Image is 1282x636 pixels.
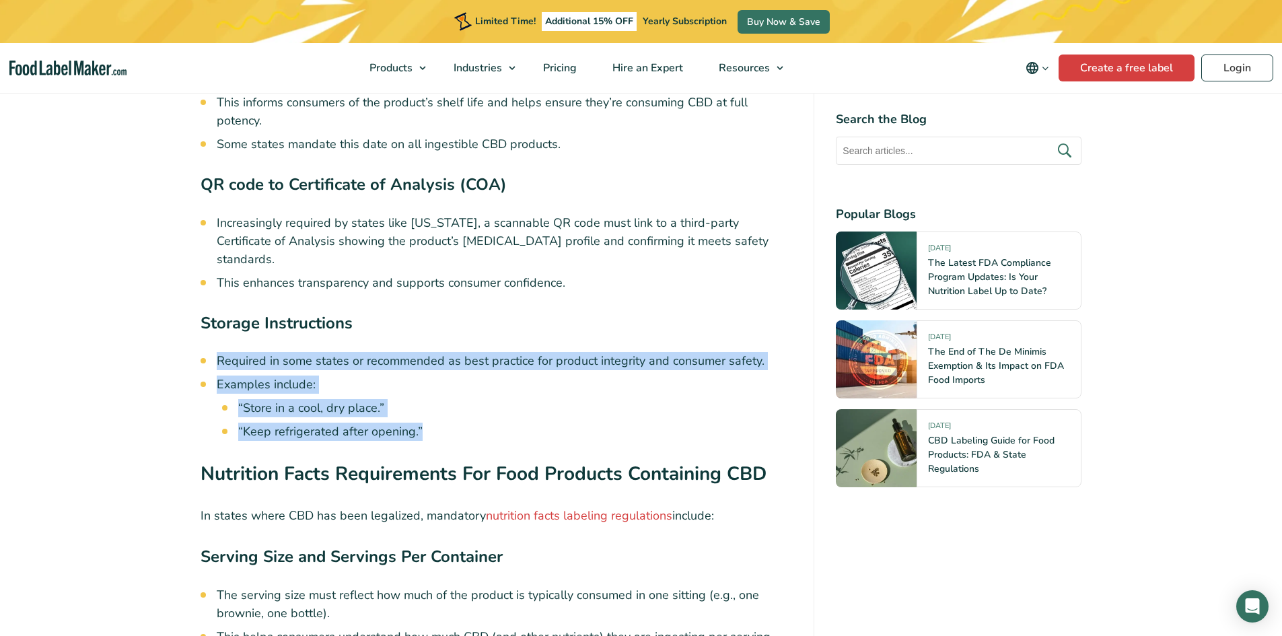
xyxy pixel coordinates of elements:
li: This enhances transparency and supports consumer confidence. [217,274,793,292]
li: The serving size must reflect how much of the product is typically consumed in one sitting (e.g.,... [217,586,793,623]
a: Products [352,43,433,93]
span: Yearly Subscription [643,15,727,28]
a: Create a free label [1059,55,1195,81]
li: This informs consumers of the product’s shelf life and helps ensure they’re consuming CBD at full... [217,94,793,130]
li: Some states mandate this date on all ingestible CBD products. [217,135,793,153]
li: Increasingly required by states like [US_STATE], a scannable QR code must link to a third-party C... [217,214,793,269]
a: Hire an Expert [595,43,698,93]
span: Hire an Expert [608,61,684,75]
span: Industries [450,61,503,75]
li: “Keep refrigerated after opening.” [238,423,793,441]
p: In states where CBD has been legalized, mandatory include:​ [201,506,793,526]
span: Additional 15% OFF [542,12,637,31]
span: [DATE] [928,332,951,347]
li: Examples include: [217,376,793,441]
div: Open Intercom Messenger [1236,590,1269,623]
a: The Latest FDA Compliance Program Updates: Is Your Nutrition Label Up to Date? [928,256,1051,297]
strong: QR code to Certificate of Analysis (COA) [201,174,507,195]
span: [DATE] [928,421,951,436]
strong: Serving Size and Servings Per Container [201,546,503,567]
strong: Storage Instructions [201,312,353,334]
strong: Nutrition Facts Requirements For Food Products Containing CBD [201,461,767,487]
a: Buy Now & Save [738,10,830,34]
span: Pricing [539,61,578,75]
li: Required in some states or recommended as best practice for product integrity and consumer safety. [217,352,793,370]
a: The End of The De Minimis Exemption & Its Impact on FDA Food Imports [928,345,1064,386]
a: Industries [436,43,522,93]
a: Resources [701,43,790,93]
h4: Popular Blogs [836,205,1081,223]
li: “Store in a cool, dry place.” [238,399,793,417]
a: Login [1201,55,1273,81]
a: CBD Labeling Guide for Food Products: FDA & State Regulations [928,434,1055,475]
a: nutrition facts labeling regulations [486,507,672,524]
span: Limited Time! [475,15,536,28]
a: Pricing [526,43,592,93]
h4: Search the Blog [836,110,1081,129]
span: Products [365,61,414,75]
span: Resources [715,61,771,75]
span: [DATE] [928,243,951,258]
a: Food Label Maker homepage [9,61,127,76]
input: Search articles... [836,137,1081,165]
button: Change language [1016,55,1059,81]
